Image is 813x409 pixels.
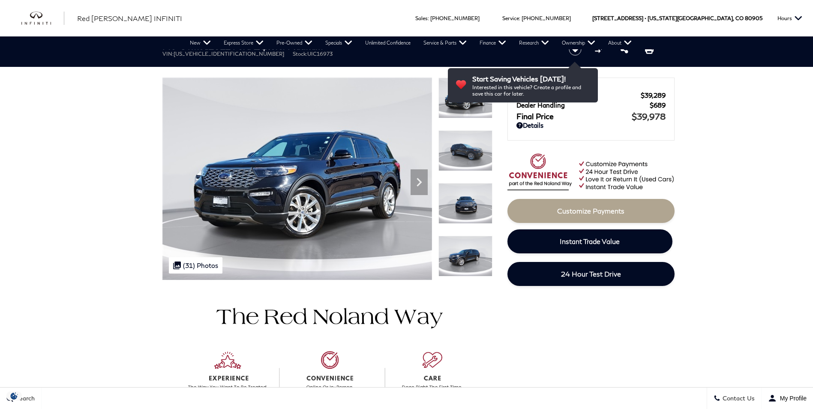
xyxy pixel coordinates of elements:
[438,236,492,277] img: Used 2022 Agate Black Metallic Ford Platinum image 4
[438,130,492,171] img: Used 2022 Agate Black Metallic Ford Platinum image 2
[632,111,666,121] span: $39,978
[592,15,762,21] a: [STREET_ADDRESS] • [US_STATE][GEOGRAPHIC_DATA], CO 80905
[507,229,672,253] a: Instant Trade Value
[293,51,307,57] span: Stock:
[516,101,666,109] a: Dealer Handling $689
[516,91,641,99] span: Red [PERSON_NAME]
[516,91,666,99] a: Red [PERSON_NAME] $39,289
[319,36,359,49] a: Specials
[777,395,807,402] span: My Profile
[720,395,755,402] span: Contact Us
[762,388,813,409] button: Open user profile menu
[417,36,473,49] a: Service & Parts
[21,12,64,25] a: infiniti
[183,36,638,49] nav: Main Navigation
[4,391,24,400] section: Click to Open Cookie Consent Modal
[555,36,602,49] a: Ownership
[522,15,571,21] a: [PHONE_NUMBER]
[557,207,624,215] span: Customize Payments
[473,36,513,49] a: Finance
[513,36,555,49] a: Research
[428,15,429,21] span: :
[411,169,428,195] div: Next
[560,237,620,245] span: Instant Trade Value
[174,51,284,57] span: [US_VEHICLE_IDENTIFICATION_NUMBER]
[359,36,417,49] a: Unlimited Confidence
[77,14,182,22] span: Red [PERSON_NAME] INFINITI
[502,15,519,21] span: Service
[516,111,666,121] a: Final Price $39,978
[183,36,217,49] a: New
[77,13,182,24] a: Red [PERSON_NAME] INFINITI
[519,15,520,21] span: :
[217,36,270,49] a: Express Store
[270,36,319,49] a: Pre-Owned
[438,78,492,118] img: Used 2022 Agate Black Metallic Ford Platinum image 1
[21,12,64,25] img: INFINITI
[561,270,621,278] span: 24 Hour Test Drive
[594,43,606,56] button: Compare Vehicle
[507,262,675,286] a: 24 Hour Test Drive
[430,15,480,21] a: [PHONE_NUMBER]
[415,15,428,21] span: Sales
[650,101,666,109] span: $689
[13,395,35,402] span: Search
[516,111,632,121] span: Final Price
[4,391,24,400] img: Opt-Out Icon
[602,36,638,49] a: About
[307,51,333,57] span: UIC16973
[162,78,432,280] img: Used 2022 Agate Black Metallic Ford Platinum image 1
[516,101,650,109] span: Dealer Handling
[507,199,675,223] a: Customize Payments
[641,91,666,99] span: $39,289
[162,51,174,57] span: VIN:
[438,183,492,224] img: Used 2022 Agate Black Metallic Ford Platinum image 3
[169,257,222,274] div: (31) Photos
[516,121,666,129] a: Details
